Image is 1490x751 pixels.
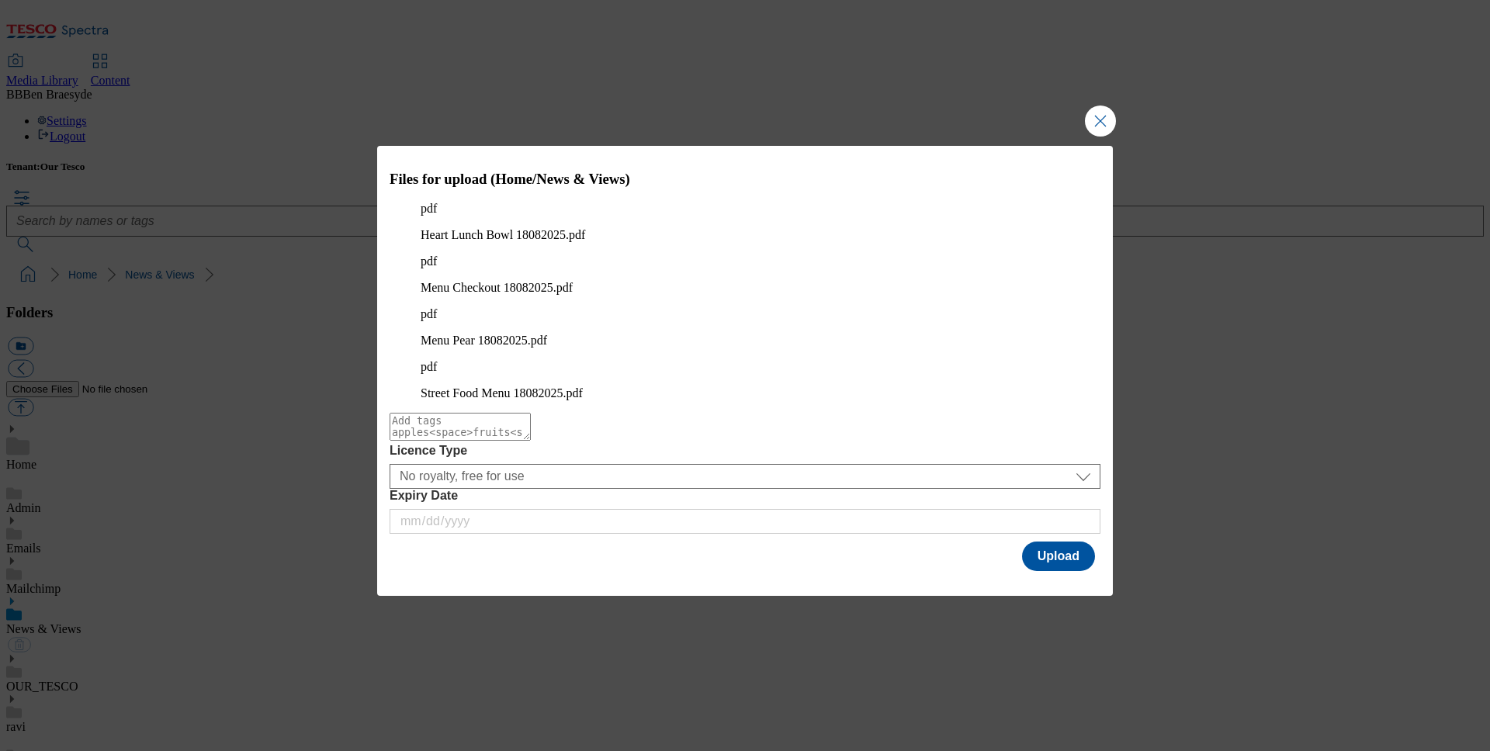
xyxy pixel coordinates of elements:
[390,171,1100,188] h3: Files for upload (Home/News & Views)
[1085,106,1116,137] button: Close Modal
[421,281,1069,295] figcaption: Menu Checkout 18082025.pdf
[377,146,1113,597] div: Modal
[421,360,1069,374] p: pdf
[421,228,1069,242] figcaption: Heart Lunch Bowl 18082025.pdf
[421,254,1069,268] p: pdf
[421,202,1069,216] p: pdf
[421,386,1069,400] figcaption: Street Food Menu 18082025.pdf
[421,307,1069,321] p: pdf
[390,444,1100,458] label: Licence Type
[390,489,1100,503] label: Expiry Date
[1022,542,1095,571] button: Upload
[421,334,1069,348] figcaption: Menu Pear 18082025.pdf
